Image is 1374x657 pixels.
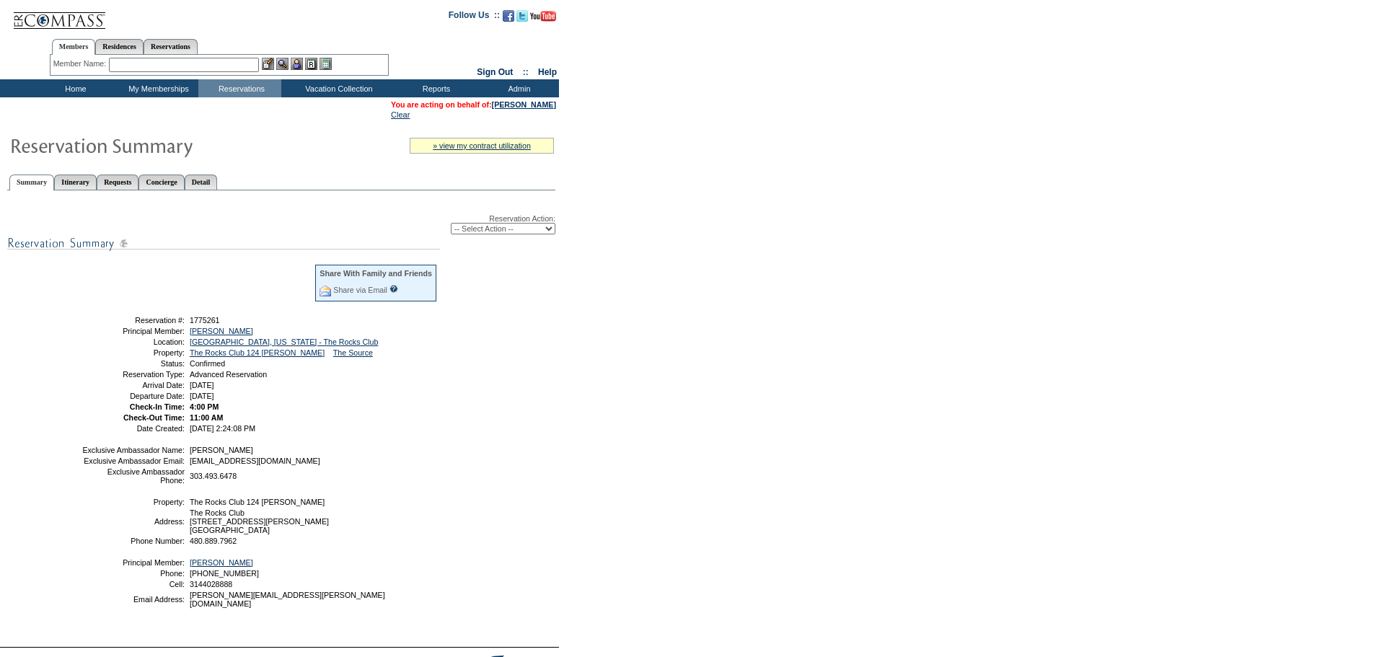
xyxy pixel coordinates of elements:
td: Email Address: [82,591,185,608]
td: Reservation Type: [82,370,185,379]
a: Follow us on Twitter [516,14,528,23]
td: Departure Date: [82,392,185,400]
a: The Rocks Club 124 [PERSON_NAME] [190,348,325,357]
td: Cell: [82,580,185,588]
a: Summary [9,175,54,190]
td: Status: [82,359,185,368]
td: Exclusive Ambassador Phone: [82,467,185,485]
div: Reservation Action: [7,214,555,234]
img: Subscribe to our YouTube Channel [530,11,556,22]
img: subTtlResSummary.gif [7,234,440,252]
td: Exclusive Ambassador Email: [82,457,185,465]
td: Reports [393,79,476,97]
span: 303.493.6478 [190,472,237,480]
span: [DATE] [190,392,214,400]
img: b_edit.gif [262,58,274,70]
img: Follow us on Twitter [516,10,528,22]
span: [PERSON_NAME][EMAIL_ADDRESS][PERSON_NAME][DOMAIN_NAME] [190,591,385,608]
span: The Rocks Club [STREET_ADDRESS][PERSON_NAME] [GEOGRAPHIC_DATA] [190,508,329,534]
td: Principal Member: [82,558,185,567]
span: The Rocks Club 124 [PERSON_NAME] [190,498,325,506]
span: [PHONE_NUMBER] [190,569,259,578]
img: b_calculator.gif [320,58,332,70]
img: Reservations [305,58,317,70]
span: Advanced Reservation [190,370,267,379]
td: My Memberships [115,79,198,97]
td: Location: [82,338,185,346]
img: Become our fan on Facebook [503,10,514,22]
td: Arrival Date: [82,381,185,389]
div: Share With Family and Friends [320,269,432,278]
td: Admin [476,79,559,97]
a: [PERSON_NAME] [492,100,556,109]
span: [PERSON_NAME] [190,446,253,454]
a: Residences [95,39,144,54]
td: Phone Number: [82,537,185,545]
a: Become our fan on Facebook [503,14,514,23]
td: Property: [82,498,185,506]
span: 480.889.7962 [190,537,237,545]
a: Itinerary [54,175,97,190]
span: 4:00 PM [190,402,219,411]
a: Share via Email [333,286,387,294]
a: Members [52,39,96,55]
strong: Check-Out Time: [123,413,185,422]
td: Reservations [198,79,281,97]
span: :: [523,67,529,77]
a: » view my contract utilization [433,141,531,150]
span: 1775261 [190,316,220,325]
input: What is this? [389,285,398,293]
td: Follow Us :: [449,9,500,26]
span: You are acting on behalf of: [391,100,556,109]
a: The Source [333,348,373,357]
span: 11:00 AM [190,413,223,422]
td: Home [32,79,115,97]
td: Exclusive Ambassador Name: [82,446,185,454]
span: Confirmed [190,359,225,368]
td: Reservation #: [82,316,185,325]
td: Date Created: [82,424,185,433]
span: [DATE] [190,381,214,389]
a: Requests [97,175,138,190]
td: Property: [82,348,185,357]
img: View [276,58,289,70]
img: Reservaton Summary [9,131,298,159]
td: Address: [82,508,185,534]
span: 3144028888 [190,580,232,588]
a: [PERSON_NAME] [190,558,253,567]
a: [GEOGRAPHIC_DATA], [US_STATE] - The Rocks Club [190,338,378,346]
a: Help [538,67,557,77]
span: [DATE] 2:24:08 PM [190,424,255,433]
a: Clear [391,110,410,119]
strong: Check-In Time: [130,402,185,411]
div: Member Name: [53,58,109,70]
a: Reservations [144,39,198,54]
a: Sign Out [477,67,513,77]
a: Concierge [138,175,184,190]
a: Subscribe to our YouTube Channel [530,14,556,23]
td: Principal Member: [82,327,185,335]
img: Impersonate [291,58,303,70]
td: Vacation Collection [281,79,393,97]
span: [EMAIL_ADDRESS][DOMAIN_NAME] [190,457,320,465]
a: [PERSON_NAME] [190,327,253,335]
a: Detail [185,175,218,190]
td: Phone: [82,569,185,578]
